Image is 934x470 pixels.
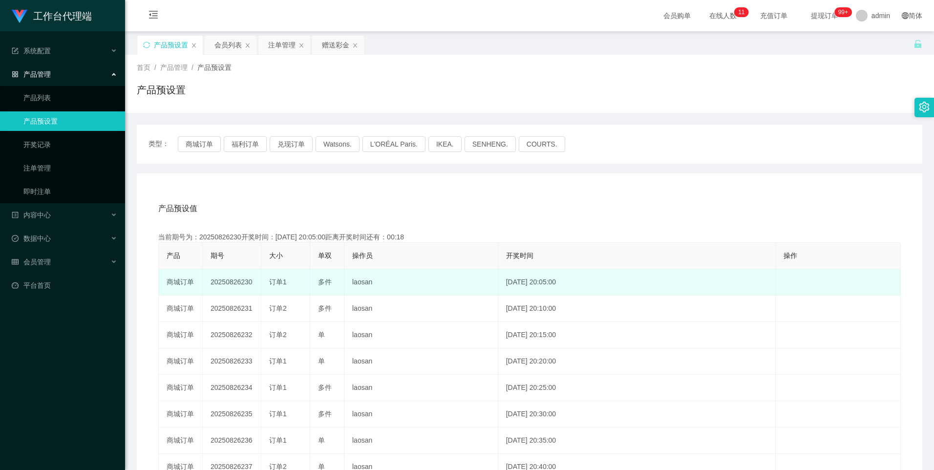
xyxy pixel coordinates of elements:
span: 订单2 [269,304,287,312]
span: 大小 [269,252,283,259]
h1: 工作台代理端 [33,0,92,32]
span: 订单1 [269,384,287,391]
span: 单 [318,357,325,365]
i: 图标: table [12,258,19,265]
i: 图标: unlock [913,40,922,48]
p: 1 [742,7,745,17]
span: 提现订单 [806,12,843,19]
span: 数据中心 [12,235,51,242]
span: 首页 [137,64,150,71]
td: [DATE] 20:20:00 [498,348,776,375]
span: 操作员 [352,252,373,259]
span: 单 [318,331,325,339]
span: 订单1 [269,436,287,444]
td: 商城订单 [159,401,203,427]
div: 产品预设置 [154,36,188,54]
sup: 11 [734,7,748,17]
td: [DATE] 20:10:00 [498,296,776,322]
i: 图标: close [245,43,251,48]
button: 福利订单 [224,136,267,152]
div: 当前期号为：20250826230开奖时间：[DATE] 20:05:00距离开奖时间还有：00:18 [158,232,901,242]
span: 产品管理 [12,70,51,78]
a: 产品预设置 [23,111,117,131]
span: 多件 [318,410,332,418]
i: 图标: close [352,43,358,48]
a: 产品列表 [23,88,117,107]
td: [DATE] 20:05:00 [498,269,776,296]
td: laosan [344,296,498,322]
span: 单双 [318,252,332,259]
span: 多件 [318,304,332,312]
a: 工作台代理端 [12,12,92,20]
div: 会员列表 [214,36,242,54]
span: 内容中心 [12,211,51,219]
button: SENHENG. [465,136,516,152]
a: 开奖记录 [23,135,117,154]
span: 订单1 [269,357,287,365]
span: 产品 [167,252,180,259]
span: 在线人数 [704,12,742,19]
span: 系统配置 [12,47,51,55]
td: 20250826232 [203,322,261,348]
button: COURTS. [519,136,565,152]
span: 多件 [318,384,332,391]
td: 商城订单 [159,322,203,348]
i: 图标: sync [143,42,150,48]
td: 20250826236 [203,427,261,454]
td: 20250826235 [203,401,261,427]
td: [DATE] 20:15:00 [498,322,776,348]
span: 订单1 [269,278,287,286]
td: laosan [344,401,498,427]
td: 20250826231 [203,296,261,322]
td: [DATE] 20:35:00 [498,427,776,454]
td: [DATE] 20:30:00 [498,401,776,427]
i: 图标: close [298,43,304,48]
i: 图标: appstore-o [12,71,19,78]
td: 商城订单 [159,296,203,322]
td: 商城订单 [159,427,203,454]
i: 图标: global [902,12,909,19]
div: 注单管理 [268,36,296,54]
span: 会员管理 [12,258,51,266]
span: 操作 [784,252,797,259]
span: 单 [318,436,325,444]
span: 产品预设值 [158,203,197,214]
span: 多件 [318,278,332,286]
td: laosan [344,269,498,296]
td: [DATE] 20:25:00 [498,375,776,401]
button: 兑现订单 [270,136,313,152]
span: 订单1 [269,410,287,418]
td: 20250826230 [203,269,261,296]
span: 类型： [149,136,178,152]
span: 充值订单 [755,12,792,19]
a: 即时注单 [23,182,117,201]
td: laosan [344,322,498,348]
span: 开奖时间 [506,252,533,259]
td: 20250826233 [203,348,261,375]
div: 赠送彩金 [322,36,349,54]
button: L'ORÉAL Paris. [362,136,425,152]
a: 图标: dashboard平台首页 [12,276,117,295]
h1: 产品预设置 [137,83,186,97]
span: 期号 [211,252,224,259]
i: 图标: menu-fold [137,0,170,32]
span: / [191,64,193,71]
td: 20250826234 [203,375,261,401]
td: laosan [344,427,498,454]
span: 订单2 [269,331,287,339]
p: 1 [738,7,742,17]
button: Watsons. [316,136,360,152]
span: 产品预设置 [197,64,232,71]
td: 商城订单 [159,375,203,401]
td: 商城订单 [159,269,203,296]
i: 图标: setting [919,102,930,112]
td: laosan [344,348,498,375]
td: laosan [344,375,498,401]
a: 注单管理 [23,158,117,178]
sup: 978 [834,7,852,17]
i: 图标: profile [12,212,19,218]
span: / [154,64,156,71]
i: 图标: close [191,43,197,48]
button: IKEA. [428,136,462,152]
i: 图标: form [12,47,19,54]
